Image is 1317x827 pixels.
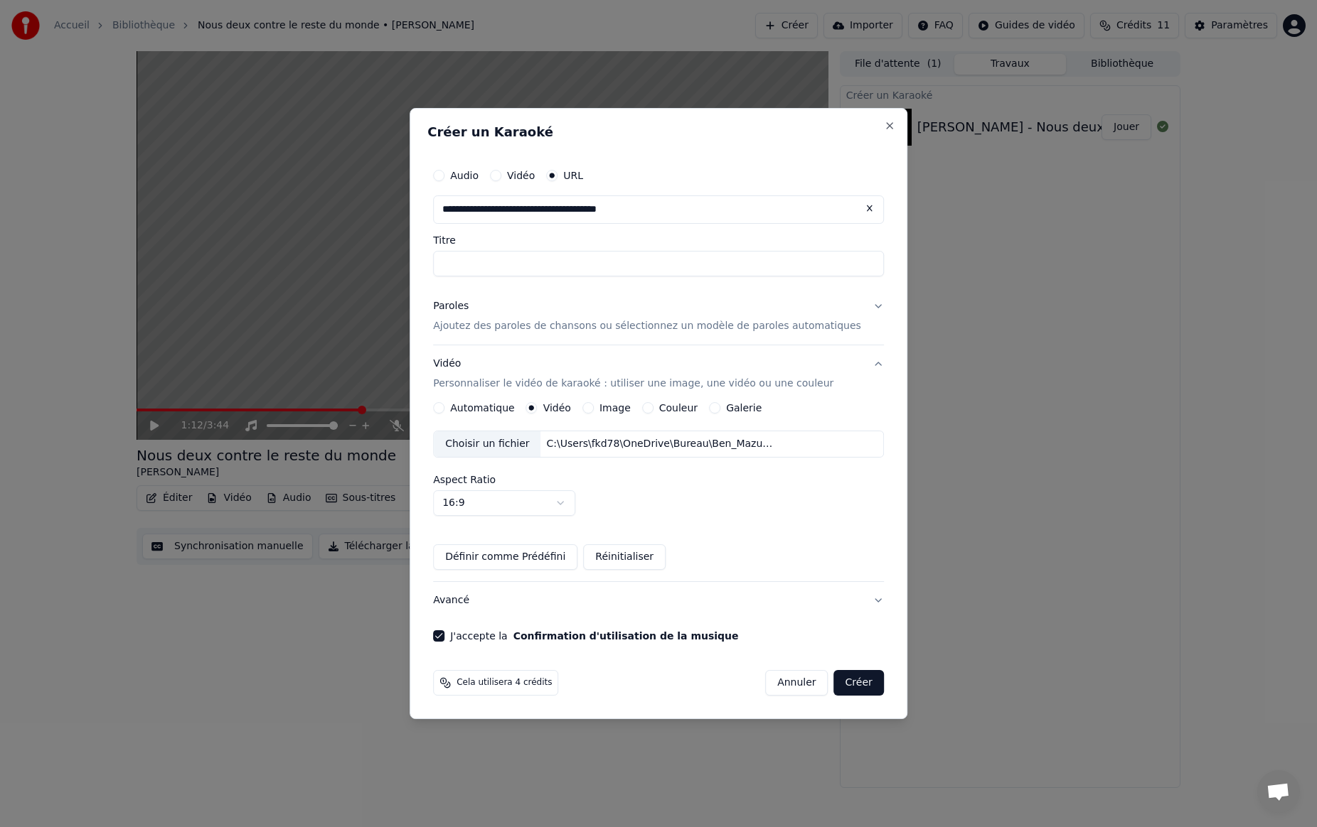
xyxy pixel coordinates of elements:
button: Avancé [433,582,884,619]
div: VidéoPersonnaliser le vidéo de karaoké : utiliser une image, une vidéo ou une couleur [433,402,884,581]
button: Réinitialiser [583,544,666,570]
button: Annuler [765,670,828,696]
button: Définir comme Prédéfini [433,544,577,570]
div: Choisir un fichier [434,431,540,457]
span: Cela utilisera 4 crédits [457,677,552,688]
label: Aspect Ratio [433,475,884,485]
button: ParolesAjoutez des paroles de chansons ou sélectionnez un modèle de paroles automatiques [433,288,884,345]
label: Audio [450,171,479,180]
div: C:\Users\fkd78\OneDrive\Bureau\Ben_Mazue_Concert_2025\3_Exports\N2CLRDM\N2CLRDM_Fond.mp4 [541,437,783,451]
label: Couleur [659,403,698,413]
label: URL [563,171,583,180]
label: Titre [433,235,884,245]
div: Paroles [433,299,469,313]
h2: Créer un Karaoké [427,126,890,139]
p: Personnaliser le vidéo de karaoké : utiliser une image, une vidéo ou une couleur [433,377,833,391]
p: Ajoutez des paroles de chansons ou sélectionnez un modèle de paroles automatiques [433,319,861,333]
label: Vidéo [543,403,571,413]
div: Vidéo [433,357,833,391]
label: Automatique [450,403,514,413]
button: VidéoPersonnaliser le vidéo de karaoké : utiliser une image, une vidéo ou une couleur [433,345,884,402]
button: Créer [834,670,884,696]
label: J'accepte la [450,631,738,641]
label: Galerie [726,403,762,413]
button: J'accepte la [513,631,739,641]
label: Vidéo [507,171,535,180]
label: Image [599,403,631,413]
